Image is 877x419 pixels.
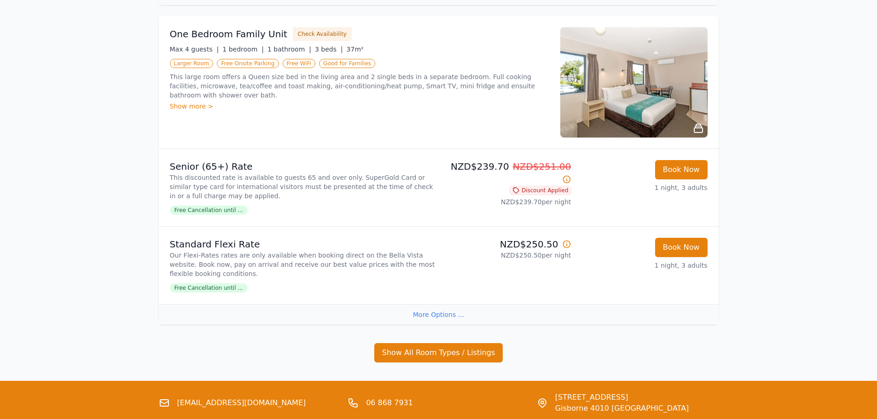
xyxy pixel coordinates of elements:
span: Gisborne 4010 [GEOGRAPHIC_DATA] [555,403,689,414]
span: Larger Room [170,59,214,68]
p: This discounted rate is available to guests 65 and over only. SuperGold Card or similar type card... [170,173,435,201]
p: NZD$250.50 [442,238,571,251]
a: [EMAIL_ADDRESS][DOMAIN_NAME] [177,397,306,408]
span: 3 beds | [315,46,343,53]
span: NZD$251.00 [513,161,571,172]
span: 37m² [347,46,364,53]
span: [STREET_ADDRESS] [555,392,689,403]
span: Free Cancellation until ... [170,206,248,215]
button: Show All Room Types / Listings [374,343,503,362]
span: Free WiFi [283,59,316,68]
p: NZD$239.70 per night [442,197,571,207]
span: Max 4 guests | [170,46,219,53]
span: Free Onsite Parking [217,59,279,68]
button: Book Now [655,238,708,257]
button: Check Availability [293,27,352,41]
span: 1 bedroom | [222,46,264,53]
p: Standard Flexi Rate [170,238,435,251]
div: Show more > [170,102,549,111]
p: This large room offers a Queen size bed in the living area and 2 single beds in a separate bedroo... [170,72,549,100]
p: NZD$250.50 per night [442,251,571,260]
a: 06 868 7931 [366,397,413,408]
span: Free Cancellation until ... [170,283,248,293]
p: 1 night, 3 adults [579,261,708,270]
p: Senior (65+) Rate [170,160,435,173]
span: Discount Applied [510,186,571,195]
h3: One Bedroom Family Unit [170,28,287,40]
div: More Options ... [159,304,719,325]
span: 1 bathroom | [267,46,311,53]
p: NZD$239.70 [442,160,571,186]
button: Book Now [655,160,708,179]
p: Our Flexi-Rates rates are only available when booking direct on the Bella Vista website. Book now... [170,251,435,278]
span: Good for Families [319,59,375,68]
p: 1 night, 3 adults [579,183,708,192]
